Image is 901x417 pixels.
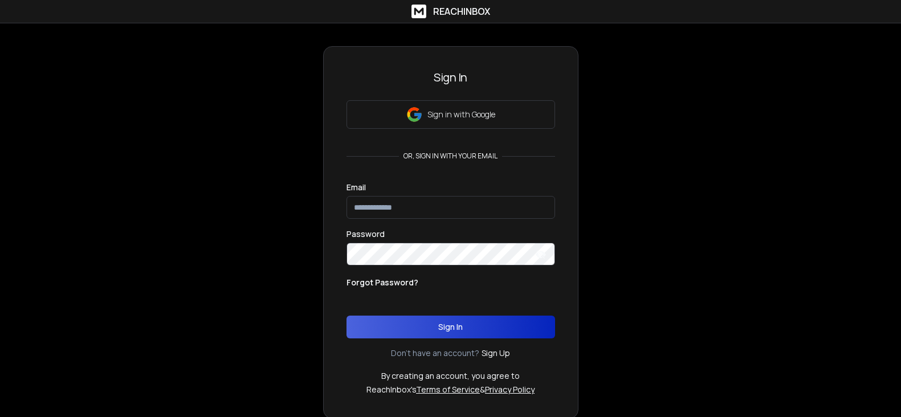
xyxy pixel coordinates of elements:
p: Don't have an account? [391,347,479,359]
label: Email [346,183,366,191]
p: or, sign in with your email [399,152,502,161]
h3: Sign In [346,69,555,85]
p: ReachInbox's & [366,384,535,395]
a: ReachInbox [411,5,490,18]
a: Terms of Service [416,384,480,395]
p: Sign in with Google [427,109,495,120]
button: Sign in with Google [346,100,555,129]
h1: ReachInbox [433,5,490,18]
p: By creating an account, you agree to [381,370,520,382]
a: Sign Up [482,347,510,359]
a: Privacy Policy [485,384,535,395]
button: Sign In [346,316,555,338]
label: Password [346,230,385,238]
p: Forgot Password? [346,277,418,288]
